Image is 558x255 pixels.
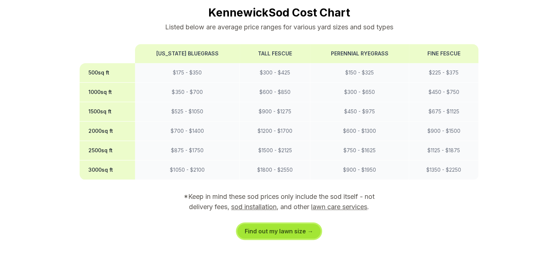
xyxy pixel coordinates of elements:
[409,160,478,180] td: $ 1350 - $ 2250
[135,63,240,83] td: $ 175 - $ 350
[80,63,135,83] th: 500 sq ft
[80,83,135,102] th: 1000 sq ft
[231,203,277,211] a: sod installation
[310,121,409,141] td: $ 600 - $ 1300
[135,44,240,63] th: [US_STATE] Bluegrass
[80,22,479,32] p: Listed below are average price ranges for various yard sizes and sod types
[409,44,478,63] th: Fine Fescue
[174,192,385,212] p: *Keep in mind these sod prices only include the sod itself - not delivery fees, , and other .
[310,63,409,83] td: $ 150 - $ 325
[240,141,310,160] td: $ 1500 - $ 2125
[310,44,409,63] th: Perennial Ryegrass
[80,121,135,141] th: 2000 sq ft
[409,102,478,121] td: $ 675 - $ 1125
[240,102,310,121] td: $ 900 - $ 1275
[310,83,409,102] td: $ 300 - $ 650
[135,121,240,141] td: $ 700 - $ 1400
[409,141,478,160] td: $ 1125 - $ 1875
[310,141,409,160] td: $ 750 - $ 1625
[80,141,135,160] th: 2500 sq ft
[80,102,135,121] th: 1500 sq ft
[135,160,240,180] td: $ 1050 - $ 2100
[135,102,240,121] td: $ 525 - $ 1050
[237,224,321,238] a: Find out my lawn size →
[80,6,479,19] h2: Kennewick Sod Cost Chart
[80,160,135,180] th: 3000 sq ft
[240,44,310,63] th: Tall Fescue
[240,63,310,83] td: $ 300 - $ 425
[135,83,240,102] td: $ 350 - $ 700
[135,141,240,160] td: $ 875 - $ 1750
[409,63,478,83] td: $ 225 - $ 375
[240,83,310,102] td: $ 600 - $ 850
[310,102,409,121] td: $ 450 - $ 975
[240,160,310,180] td: $ 1800 - $ 2550
[311,203,367,211] a: lawn care services
[240,121,310,141] td: $ 1200 - $ 1700
[409,83,478,102] td: $ 450 - $ 750
[310,160,409,180] td: $ 900 - $ 1950
[409,121,478,141] td: $ 900 - $ 1500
